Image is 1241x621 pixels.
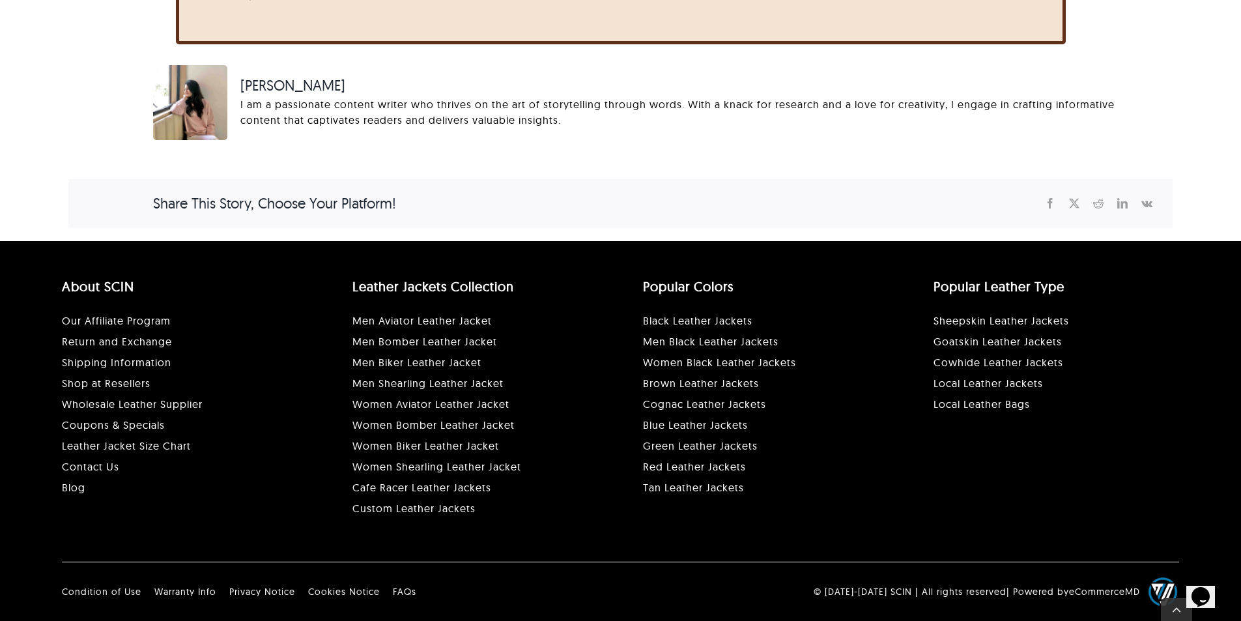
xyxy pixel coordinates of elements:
[1135,195,1160,212] a: Vk
[352,439,499,452] a: Women Biker Leather Jacket
[352,278,514,295] a: Leather Jackets Collection
[643,314,752,327] a: Black Leather Jackets
[1186,569,1228,608] iframe: chat widget
[1111,195,1135,212] a: LinkedIn
[308,586,380,598] a: Cookies Notice
[62,278,134,295] a: About SCIN
[153,65,227,139] img: Muskaan Adil
[352,460,521,473] a: Women Shearling Leather Jacket
[352,418,515,431] a: Women Bomber Leather Jacket
[62,418,165,431] a: Coupons & Specials
[1069,585,1140,599] a: eCommerceMD
[643,397,766,411] a: Cognac Leather Jackets
[1038,195,1063,212] a: Facebook
[62,460,119,473] a: Contact Us
[153,193,396,214] h4: Share This Story, Choose Your Platform!
[62,397,203,411] a: Wholesale Leather Supplier
[643,439,758,452] a: Green Leather Jackets
[934,356,1063,369] a: Cowhide Leather Jackets
[229,586,295,598] a: Privacy Notice
[62,377,150,390] a: Shop at Resellers
[62,481,85,494] a: Blog
[352,397,509,411] a: Women Aviator Leather Jacket
[934,335,1062,348] a: Goatskin Leather Jackets
[934,397,1030,411] a: Local Leather Goods and Accessories
[643,418,748,431] a: Blue Leather Jackets
[934,314,1069,327] a: Sheepskin Leather Jackets
[62,314,171,327] a: Our Affiliate Program
[934,278,1064,295] a: Popular Leather Type
[643,481,744,494] a: Tan Leather Jackets
[643,356,796,369] a: Women Black Leather Jackets
[352,481,491,494] a: Cafe Racer Leather Jackets
[154,586,216,598] a: Warranty Info
[934,377,1043,390] a: Local Leather Jackets
[62,439,191,452] a: Leather Jacket Size Chart
[352,377,504,390] a: Men Shearling Leather Jacket
[240,96,1153,128] div: I am a passionate content writer who thrives on the art of storytelling through words. With a kna...
[643,335,778,348] a: Men Black Leather Jackets
[643,460,746,473] a: Red Leather Jackets
[643,278,734,295] a: Popular Colors
[352,356,481,369] a: Men Biker Leather Jacket
[643,377,759,390] a: Brown Leather Jackets
[814,575,1179,608] p: © [DATE]-[DATE] SCIN | All rights reserved| Powered by
[1147,575,1179,608] img: eCommerce builder by eCommerceMD
[352,502,476,515] a: Custom Leather Jackets
[352,335,497,348] a: Men Bomber Leather Jacket
[62,586,141,598] a: Condition of Use
[1063,195,1087,212] a: X
[62,356,171,369] a: Shipping Information
[1087,195,1111,212] a: Reddit
[393,586,416,598] a: FAQs
[62,335,172,348] a: Return and Exchange
[240,75,1153,96] span: [PERSON_NAME]
[352,314,492,327] a: Men Aviator Leather Jacket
